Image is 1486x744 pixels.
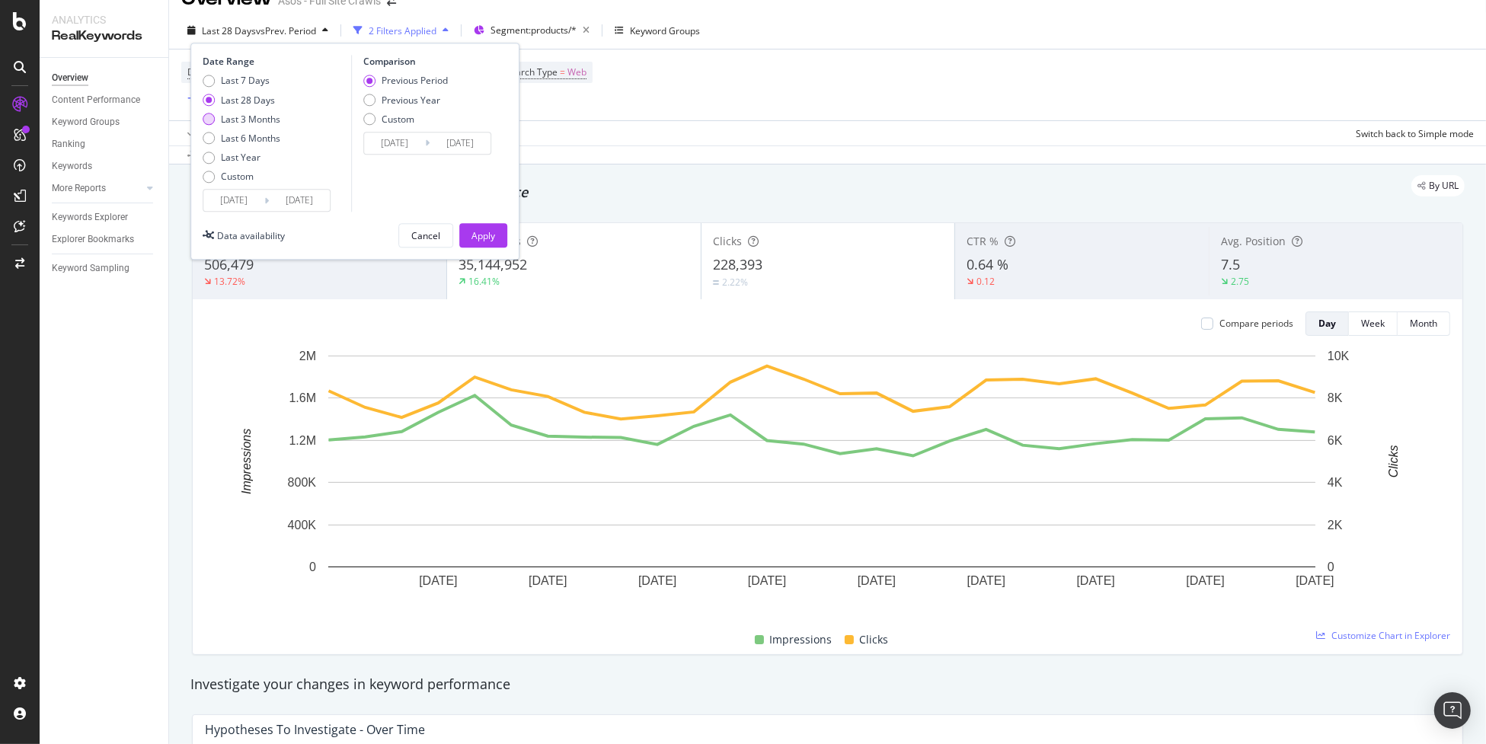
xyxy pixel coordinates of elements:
button: Apply [181,121,225,145]
text: [DATE] [748,575,786,588]
div: Day [1318,317,1336,330]
div: Last 3 Months [221,113,280,126]
div: legacy label [1411,175,1465,196]
a: Customize Chart in Explorer [1316,629,1450,642]
a: Ranking [52,136,158,152]
text: 4K [1328,476,1343,489]
text: 400K [288,519,317,532]
text: [DATE] [1296,575,1334,588]
div: Investigate your changes in keyword performance [190,675,1465,695]
div: Keywords Explorer [52,209,128,225]
div: RealKeywords [52,27,156,45]
svg: A chart. [205,348,1439,613]
text: 6K [1328,434,1343,447]
span: Clicks [860,631,889,649]
span: 506,479 [204,255,254,273]
div: Last 6 Months [221,132,280,145]
input: End Date [430,133,491,154]
text: [DATE] [529,575,567,588]
button: 2 Filters Applied [347,18,455,43]
div: Previous Period [382,75,448,88]
span: 35,144,952 [459,255,527,273]
span: By URL [1429,181,1459,190]
text: [DATE] [858,575,896,588]
div: Keyword Groups [630,24,700,37]
a: Overview [52,70,158,86]
span: Device [187,65,216,78]
span: Clicks [713,234,742,248]
text: 0 [309,560,316,573]
span: vs Prev. Period [256,24,316,37]
button: Day [1305,311,1349,336]
img: Equal [713,280,719,285]
text: 10K [1328,350,1350,362]
text: Clicks [1388,445,1401,478]
button: Cancel [398,224,453,248]
a: Keyword Sampling [52,260,158,276]
button: Switch back to Simple mode [1350,121,1474,145]
a: More Reports [52,180,142,196]
a: Keyword Groups [52,114,158,130]
div: Custom [363,113,448,126]
div: Open Intercom Messenger [1434,692,1471,729]
div: Content Performance [52,92,140,108]
div: Month [1410,317,1437,330]
button: Week [1349,311,1398,336]
div: Custom [382,113,414,126]
text: 800K [288,476,317,489]
div: 2.75 [1231,275,1249,288]
text: 1.2M [289,434,316,447]
div: Last 7 Days [221,75,270,88]
text: 0 [1328,560,1334,573]
div: Previous Year [363,94,448,107]
text: [DATE] [1186,575,1224,588]
div: Last 6 Months [203,132,280,145]
input: Start Date [203,190,264,212]
div: Analytics [52,12,156,27]
div: 0.12 [976,275,995,288]
div: 16.41% [468,275,500,288]
span: 0.64 % [967,255,1008,273]
div: Previous Period [363,75,448,88]
span: = [560,65,565,78]
span: 7.5 [1221,255,1240,273]
text: [DATE] [638,575,676,588]
button: Keyword Groups [609,18,706,43]
div: Data availability [217,229,285,242]
button: Add Filter [181,90,242,108]
text: [DATE] [1077,575,1115,588]
div: Comparison [363,56,496,69]
a: Keywords Explorer [52,209,158,225]
div: 13.72% [214,275,245,288]
input: End Date [269,190,330,212]
div: Previous Year [382,94,440,107]
div: Last 7 Days [203,75,280,88]
span: CTR % [967,234,999,248]
div: 2.22% [722,276,748,289]
div: Ranking [52,136,85,152]
div: Explorer Bookmarks [52,232,134,247]
span: 228,393 [713,255,762,273]
text: 8K [1328,391,1343,404]
div: Custom [203,171,280,184]
span: Web [567,62,586,83]
div: Overview [52,70,88,86]
div: Compare periods [1219,317,1293,330]
div: Week [1361,317,1385,330]
div: Apply [471,229,495,242]
div: Last Year [221,151,260,164]
button: Apply [459,224,507,248]
a: Keywords [52,158,158,174]
text: [DATE] [419,575,457,588]
div: Last 3 Months [203,113,280,126]
text: 2M [299,350,316,362]
div: Keywords [52,158,92,174]
button: Segment:products/* [468,18,596,43]
a: Explorer Bookmarks [52,232,158,247]
div: Last 28 Days [203,94,280,107]
div: Cancel [411,229,440,242]
span: Last 28 Days [202,24,256,37]
span: Impressions [770,631,832,649]
span: Customize Chart in Explorer [1331,629,1450,642]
